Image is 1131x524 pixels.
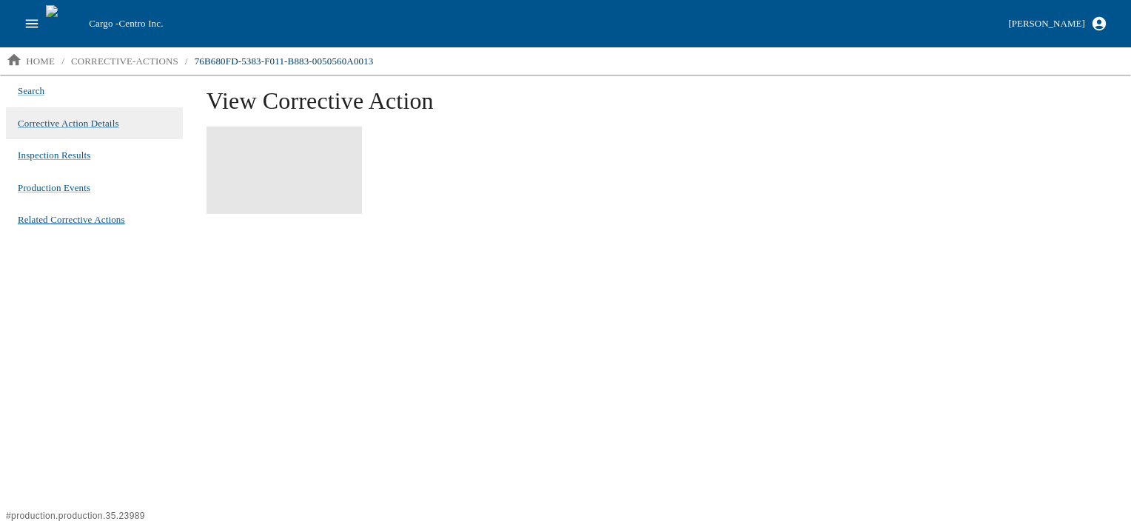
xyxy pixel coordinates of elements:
[1002,11,1113,37] button: [PERSON_NAME]
[18,113,119,134] a: Corrective Action Details
[207,87,1113,127] h1: View Corrective Action
[18,178,90,198] a: Production Events
[1008,16,1084,33] div: [PERSON_NAME]
[71,54,178,69] p: corrective-actions
[18,81,44,101] a: Search
[18,148,90,163] span: Inspection Results
[65,50,184,73] a: corrective-actions
[18,84,44,98] span: Search
[18,209,125,230] a: Related Corrective Actions
[185,54,188,69] li: /
[83,16,1002,31] div: Cargo -
[61,54,64,69] li: /
[18,145,90,166] a: Inspection Results
[18,212,125,227] span: Related Corrective Actions
[18,10,46,38] button: open drawer
[118,18,163,29] span: Centro Inc.
[26,54,55,69] p: home
[18,116,119,131] span: Corrective Action Details
[46,5,83,42] img: cargo logo
[195,54,374,69] p: 76B680FD-5383-F011-B883-0050560A0013
[18,181,90,195] span: Production Events
[189,50,380,73] a: 76B680FD-5383-F011-B883-0050560A0013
